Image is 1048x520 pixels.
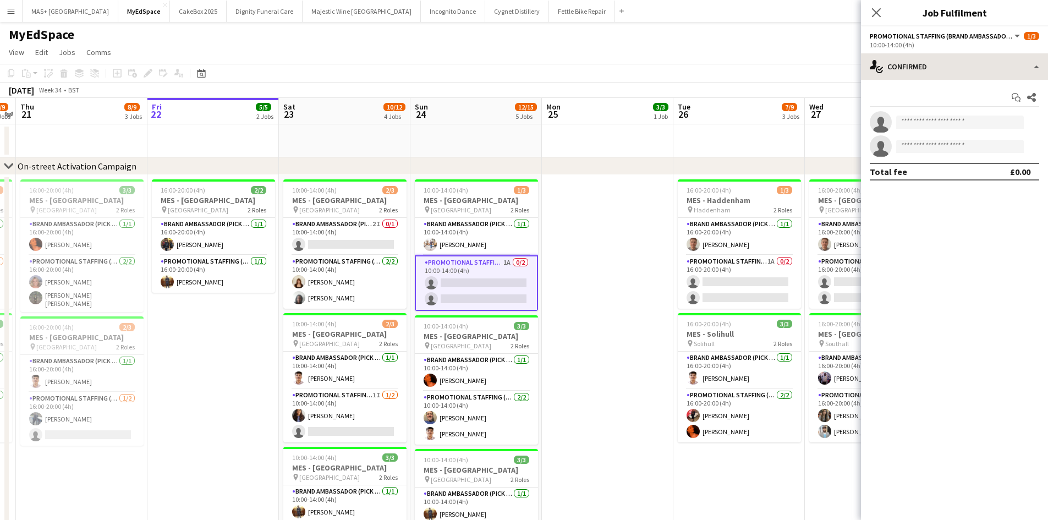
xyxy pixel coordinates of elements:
[687,320,731,328] span: 16:00-20:00 (4h)
[282,108,295,121] span: 23
[825,340,849,348] span: Southall
[773,206,792,214] span: 2 Roles
[809,102,824,112] span: Wed
[23,1,118,22] button: MAS+ [GEOGRAPHIC_DATA]
[424,322,468,330] span: 10:00-14:00 (4h)
[283,389,407,442] app-card-role: Promotional Staffing (Brand Ambassadors)1I1/210:00-14:00 (4h)[PERSON_NAME]
[36,86,64,94] span: Week 34
[678,352,801,389] app-card-role: Brand Ambassador (Pick up)1/116:00-20:00 (4h)[PERSON_NAME]
[415,391,538,445] app-card-role: Promotional Staffing (Brand Ambassadors)2/210:00-14:00 (4h)[PERSON_NAME][PERSON_NAME]
[68,86,79,94] div: BST
[292,453,337,462] span: 10:00-14:00 (4h)
[118,1,170,22] button: MyEdSpace
[20,179,144,312] app-job-card: 16:00-20:00 (4h)3/3MES - [GEOGRAPHIC_DATA] [GEOGRAPHIC_DATA]2 RolesBrand Ambassador (Pick up)1/11...
[424,456,468,464] span: 10:00-14:00 (4h)
[678,195,801,205] h3: MES - Haddenham
[809,329,932,339] h3: MES - [GEOGRAPHIC_DATA]
[283,195,407,205] h3: MES - [GEOGRAPHIC_DATA]
[379,206,398,214] span: 2 Roles
[678,218,801,255] app-card-role: Brand Ambassador (Pick up)1/116:00-20:00 (4h)[PERSON_NAME]
[809,218,932,255] app-card-role: Brand Ambassador (Pick up)1/116:00-20:00 (4h)[PERSON_NAME]
[35,47,48,57] span: Edit
[415,179,538,311] app-job-card: 10:00-14:00 (4h)1/3MES - [GEOGRAPHIC_DATA] [GEOGRAPHIC_DATA]2 RolesBrand Ambassador (Pick up)1/11...
[431,475,491,484] span: [GEOGRAPHIC_DATA]
[283,255,407,309] app-card-role: Promotional Staffing (Brand Ambassadors)2/210:00-14:00 (4h)[PERSON_NAME][PERSON_NAME]
[678,329,801,339] h3: MES - Solihull
[511,206,529,214] span: 2 Roles
[31,45,52,59] a: Edit
[678,102,690,112] span: Tue
[514,186,529,194] span: 1/3
[125,112,142,121] div: 3 Jobs
[256,112,273,121] div: 2 Jobs
[861,53,1048,80] div: Confirmed
[678,389,801,442] app-card-role: Promotional Staffing (Brand Ambassadors)2/216:00-20:00 (4h)[PERSON_NAME][PERSON_NAME]
[653,103,668,111] span: 3/3
[431,206,491,214] span: [GEOGRAPHIC_DATA]
[20,392,144,446] app-card-role: Promotional Staffing (Brand Ambassadors)1/216:00-20:00 (4h)[PERSON_NAME]
[248,206,266,214] span: 2 Roles
[782,103,797,111] span: 7/9
[809,179,932,309] div: 16:00-20:00 (4h)1/3MES - [GEOGRAPHIC_DATA] [GEOGRAPHIC_DATA]2 RolesBrand Ambassador (Pick up)1/11...
[809,195,932,205] h3: MES - [GEOGRAPHIC_DATA]
[825,206,886,214] span: [GEOGRAPHIC_DATA]
[654,112,668,121] div: 1 Job
[511,342,529,350] span: 2 Roles
[20,316,144,446] app-job-card: 16:00-20:00 (4h)2/3MES - [GEOGRAPHIC_DATA] [GEOGRAPHIC_DATA]2 RolesBrand Ambassador (Pick up)1/11...
[809,313,932,442] app-job-card: 16:00-20:00 (4h)3/3MES - [GEOGRAPHIC_DATA] Southall2 RolesBrand Ambassador (Pick up)1/116:00-20:0...
[515,103,537,111] span: 12/15
[19,108,34,121] span: 21
[379,340,398,348] span: 2 Roles
[870,166,907,177] div: Total fee
[4,45,29,59] a: View
[119,186,135,194] span: 3/3
[809,352,932,389] app-card-role: Brand Ambassador (Pick up)1/116:00-20:00 (4h)[PERSON_NAME]
[18,161,136,172] div: On-street Activation Campaign
[283,313,407,442] app-job-card: 10:00-14:00 (4h)2/3MES - [GEOGRAPHIC_DATA] [GEOGRAPHIC_DATA]2 RolesBrand Ambassador (Pick up)1/11...
[773,340,792,348] span: 2 Roles
[283,218,407,255] app-card-role: Brand Ambassador (Pick up)2I0/110:00-14:00 (4h)
[415,354,538,391] app-card-role: Brand Ambassador (Pick up)1/110:00-14:00 (4h)[PERSON_NAME]
[808,108,824,121] span: 27
[20,102,34,112] span: Thu
[413,108,428,121] span: 24
[20,218,144,255] app-card-role: Brand Ambassador (Pick up)1/116:00-20:00 (4h)[PERSON_NAME]
[777,186,792,194] span: 1/3
[152,255,275,293] app-card-role: Promotional Staffing (Brand Ambassadors)1/116:00-20:00 (4h)[PERSON_NAME]
[809,255,932,309] app-card-role: Promotional Staffing (Brand Ambassadors)2A0/216:00-20:00 (4h)
[415,465,538,475] h3: MES - [GEOGRAPHIC_DATA]
[379,473,398,481] span: 2 Roles
[152,179,275,293] app-job-card: 16:00-20:00 (4h)2/2MES - [GEOGRAPHIC_DATA] [GEOGRAPHIC_DATA]2 RolesBrand Ambassador (Pick up)1/11...
[687,186,731,194] span: 16:00-20:00 (4h)
[546,102,561,112] span: Mon
[549,1,615,22] button: Fettle Bike Repair
[227,1,303,22] button: Dignity Funeral Care
[150,108,162,121] span: 22
[415,315,538,445] div: 10:00-14:00 (4h)3/3MES - [GEOGRAPHIC_DATA] [GEOGRAPHIC_DATA]2 RolesBrand Ambassador (Pick up)1/11...
[861,6,1048,20] h3: Job Fulfilment
[382,453,398,462] span: 3/3
[870,32,1013,40] span: Promotional Staffing (Brand Ambassadors)
[818,320,863,328] span: 16:00-20:00 (4h)
[20,255,144,312] app-card-role: Promotional Staffing (Brand Ambassadors)2/216:00-20:00 (4h)[PERSON_NAME][PERSON_NAME] [PERSON_NAME]
[29,323,74,331] span: 16:00-20:00 (4h)
[431,342,491,350] span: [GEOGRAPHIC_DATA]
[694,206,731,214] span: Haddenham
[382,320,398,328] span: 2/3
[283,102,295,112] span: Sat
[382,186,398,194] span: 2/3
[782,112,799,121] div: 3 Jobs
[9,85,34,96] div: [DATE]
[168,206,228,214] span: [GEOGRAPHIC_DATA]
[283,179,407,309] app-job-card: 10:00-14:00 (4h)2/3MES - [GEOGRAPHIC_DATA] [GEOGRAPHIC_DATA]2 RolesBrand Ambassador (Pick up)2I0/...
[283,329,407,339] h3: MES - [GEOGRAPHIC_DATA]
[170,1,227,22] button: CakeBox 2025
[694,340,715,348] span: Solihull
[82,45,116,59] a: Comms
[870,32,1022,40] button: Promotional Staffing (Brand Ambassadors)
[29,186,74,194] span: 16:00-20:00 (4h)
[818,186,863,194] span: 16:00-20:00 (4h)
